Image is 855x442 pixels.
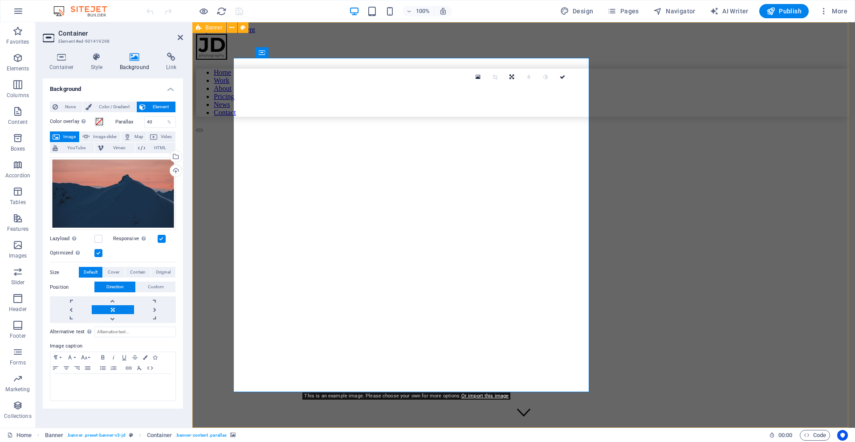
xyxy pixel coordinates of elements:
button: Click here to leave preview mode and continue editing [198,6,209,16]
label: Optimized [50,248,94,258]
p: Header [9,306,27,313]
span: Contain [130,267,146,278]
button: Design [557,4,597,18]
button: Bold (⌘B) [98,352,108,363]
button: Publish [759,4,809,18]
p: Footer [10,332,26,340]
button: AI Writer [706,4,752,18]
p: Slider [11,279,25,286]
span: Code [804,430,826,441]
button: Custom [136,282,175,292]
button: Icons [150,352,160,363]
button: Unordered List [98,363,108,373]
button: Image [50,131,79,142]
div: Design (Ctrl+Alt+Y) [557,4,597,18]
p: Elements [7,65,29,72]
p: Features [7,225,28,233]
button: Align Center [61,363,72,373]
button: Paragraph Format [50,352,65,363]
label: Color overlay [50,116,94,127]
label: Lazyload [50,233,94,244]
span: More [819,7,847,16]
span: Original [156,267,171,278]
a: Greyscale [537,69,554,86]
span: Design [560,7,594,16]
p: Columns [7,92,29,99]
span: Pages [607,7,639,16]
h4: Style [84,53,113,71]
button: Insert Link [123,363,134,373]
button: Pages [604,4,642,18]
button: Font Size [79,352,93,363]
label: Size [50,267,79,278]
span: Image [62,131,77,142]
label: Alternative text [50,327,94,337]
span: HTML [148,143,173,153]
p: Content [8,119,28,126]
label: Image caption [50,341,176,352]
span: . banner .preset-banner-v3-jd [67,430,126,441]
a: Crop mode [486,69,503,86]
button: Code [800,430,830,441]
i: On resize automatically adjust zoom level to fit chosen device. [439,7,447,15]
button: 100% [403,6,434,16]
button: Clear Formatting [134,363,145,373]
button: Strikethrough [130,352,140,363]
label: Position [50,282,94,293]
input: Alternative text... [94,327,176,337]
button: More [816,4,851,18]
a: Change orientation [503,69,520,86]
label: Responsive [113,233,158,244]
span: Navigator [653,7,696,16]
button: Usercentrics [837,430,848,441]
a: Or import this image [461,393,509,399]
button: Map [121,131,147,142]
span: Vimeo [106,143,132,153]
p: Forms [10,359,26,366]
span: Click to select. Double-click to edit [147,430,172,441]
label: Parallax [115,119,144,124]
i: This element contains a background [230,433,236,438]
span: YouTube [61,143,92,153]
p: Images [9,252,27,259]
span: Cover [108,267,119,278]
button: Underline (⌘U) [119,352,130,363]
i: This element is a customizable preset [129,433,133,438]
span: None [61,102,80,112]
span: Direction [106,282,124,292]
p: Favorites [6,38,29,45]
a: Blur [520,69,537,86]
button: reload [216,6,227,16]
a: Select files from the file manager, stock photos, or upload file(s) [469,69,486,86]
button: Contain [125,267,151,278]
span: Element [148,102,173,112]
h4: Link [159,53,183,71]
h6: Session time [769,430,793,441]
p: Marketing [5,386,30,393]
h6: 100% [416,6,430,16]
span: . banner-content .parallax [175,430,227,441]
button: Default [79,267,102,278]
a: Skip to main content [4,4,63,11]
span: Map [134,131,144,142]
p: Boxes [11,145,25,152]
i: Reload page [216,6,227,16]
button: Font Family [65,352,79,363]
span: Video [160,131,173,142]
h3: Element #ed-901419298 [58,37,165,45]
span: Custom [148,282,164,292]
div: This is an example image. Please choose your own for more options. [302,393,510,400]
button: Image slider [80,131,120,142]
button: Cover [103,267,124,278]
p: Tables [10,199,26,206]
span: Color / Gradient [94,102,134,112]
button: Align Left [50,363,61,373]
h4: Background [43,78,183,94]
a: Click to cancel selection. Double-click to open Pages [7,430,32,441]
span: Default [84,267,98,278]
button: None [50,102,82,112]
button: YouTube [50,143,94,153]
span: AI Writer [710,7,749,16]
span: Image slider [92,131,118,142]
span: Publish [766,7,802,16]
